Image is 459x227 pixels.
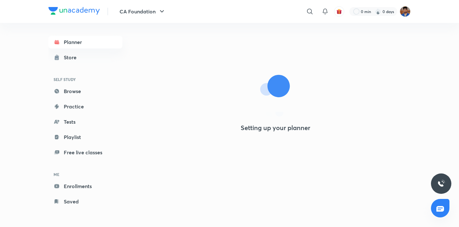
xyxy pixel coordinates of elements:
h6: ME [48,169,122,180]
img: Chandra [400,6,411,17]
a: Practice [48,100,122,113]
a: Enrollments [48,180,122,193]
button: CA Foundation [116,5,170,18]
img: Company Logo [48,7,100,15]
a: Browse [48,85,122,98]
a: Company Logo [48,7,100,16]
img: ttu [437,180,445,187]
a: Saved [48,195,122,208]
img: avatar [336,9,342,14]
a: Tests [48,115,122,128]
a: Playlist [48,131,122,143]
a: Planner [48,36,122,48]
h4: Setting up your planner [241,124,310,132]
div: Store [64,54,80,61]
a: Store [48,51,122,64]
h6: SELF STUDY [48,74,122,85]
img: streak [375,8,381,15]
a: Free live classes [48,146,122,159]
button: avatar [334,6,344,17]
